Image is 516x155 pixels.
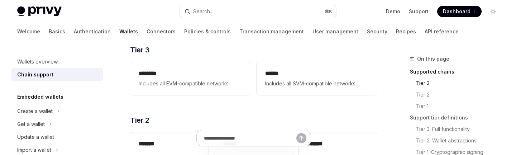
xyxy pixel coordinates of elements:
a: **** *Includes all SVM-compatible networks [257,62,377,95]
span: Includes all SVM-compatible networks [265,79,368,88]
a: Chain support [11,68,103,81]
div: Chain support [17,70,53,79]
a: Transaction management [239,23,304,40]
a: Recipes [396,23,416,40]
span: Tier 2 [130,115,149,125]
a: API reference [425,23,459,40]
a: Support [409,8,429,15]
div: Update a wallet [17,133,54,141]
div: Create a wallet [17,107,53,116]
a: Wallets overview [11,55,103,68]
div: Get a wallet [17,120,45,128]
a: Tier 1 [416,100,505,112]
a: Policies & controls [184,23,231,40]
span: Tier 3 [130,45,149,55]
a: Dashboard [437,6,482,17]
button: Send message [296,133,306,143]
a: Security [367,23,387,40]
span: Includes all EVM-compatible networks [139,79,242,88]
a: Support tier definitions [410,112,505,123]
a: Tier 3 [416,77,505,89]
button: Search...⌘K [180,5,336,18]
a: Supported chains [410,66,505,77]
div: Search... [193,7,213,16]
span: Dashboard [443,8,470,15]
div: Wallets overview [17,57,58,66]
a: **** ***Includes all EVM-compatible networks [130,62,250,95]
a: Welcome [17,23,40,40]
a: Tier 2: Wallet abstractions [416,135,505,146]
span: On this page [417,55,449,63]
h5: Embedded wallets [17,93,63,101]
a: Wallets [119,23,138,40]
a: User management [312,23,358,40]
a: Tier 2 [416,89,505,100]
a: Connectors [147,23,176,40]
a: Basics [49,23,65,40]
span: ⌘ K [325,9,332,14]
a: Demo [386,8,400,15]
img: light logo [17,6,62,17]
a: Authentication [74,23,111,40]
div: Import a wallet [17,146,51,154]
button: Toggle dark mode [487,6,499,17]
a: Tier 3: Full functionality [416,123,505,135]
a: Update a wallet [11,131,103,144]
